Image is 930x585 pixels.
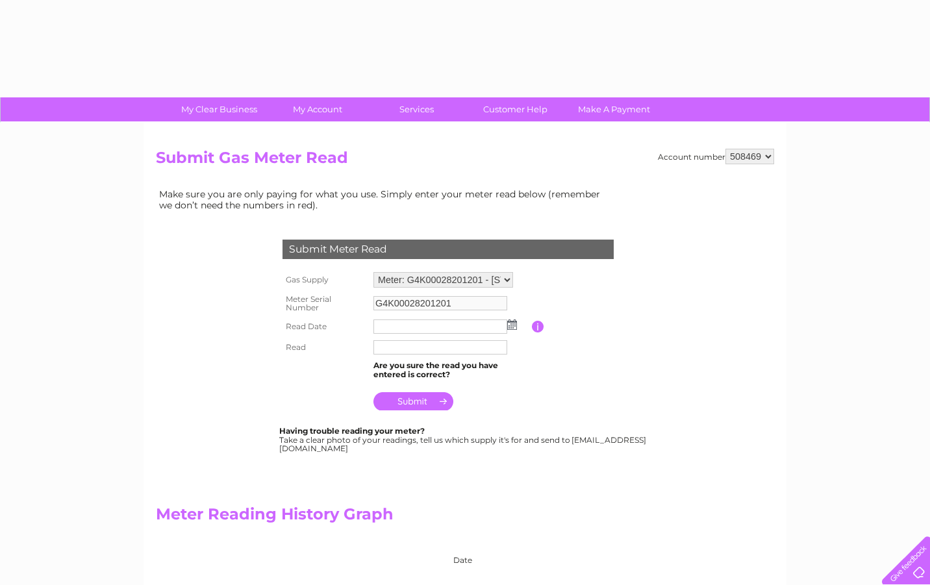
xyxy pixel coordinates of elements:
[279,427,648,453] div: Take a clear photo of your readings, tell us which supply it's for and send to [EMAIL_ADDRESS][DO...
[156,505,610,530] h2: Meter Reading History Graph
[279,269,370,291] th: Gas Supply
[156,149,774,173] h2: Submit Gas Meter Read
[462,97,569,121] a: Customer Help
[373,392,453,410] input: Submit
[247,543,610,565] div: Date
[156,186,610,213] td: Make sure you are only paying for what you use. Simply enter your meter read below (remember we d...
[363,97,470,121] a: Services
[279,291,370,317] th: Meter Serial Number
[279,426,425,436] b: Having trouble reading your meter?
[283,240,614,259] div: Submit Meter Read
[370,358,532,382] td: Are you sure the read you have entered is correct?
[658,149,774,164] div: Account number
[560,97,668,121] a: Make A Payment
[166,97,273,121] a: My Clear Business
[532,321,544,332] input: Information
[279,337,370,358] th: Read
[264,97,371,121] a: My Account
[507,319,517,330] img: ...
[279,316,370,337] th: Read Date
